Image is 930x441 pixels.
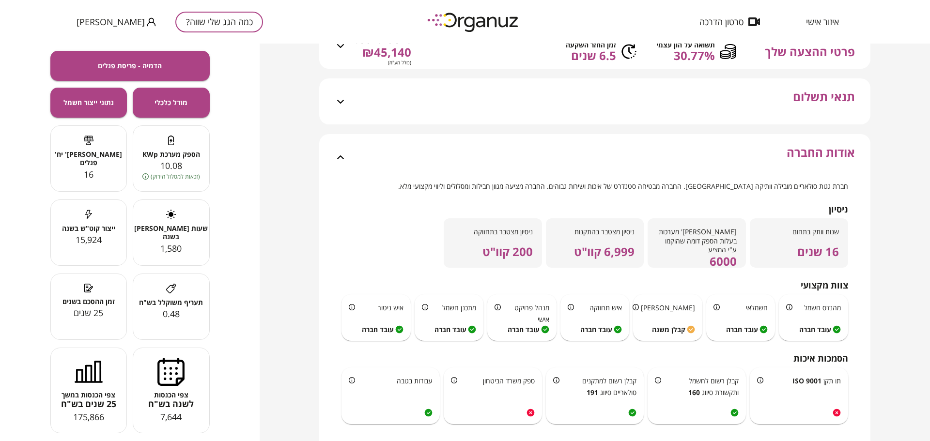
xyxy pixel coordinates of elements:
[580,325,612,334] span: עובד חברה
[175,12,263,32] button: כמה הגג שלי שווה?
[74,307,103,319] span: 25 שנים
[806,17,839,27] span: איזור אישי
[388,59,411,66] span: (כולל מע"מ)
[133,399,209,410] span: לשנה בש"ח
[76,234,102,245] span: 15,924
[799,325,831,334] span: עובד חברה
[50,88,127,118] button: נתוני ייצור חשמל
[589,303,622,312] span: איש תחזוקה
[133,88,210,118] button: מודל כלכלי
[133,298,209,306] span: תעריף משוקלל בש"ח
[508,325,540,334] span: עובד חברה
[77,17,145,27] span: [PERSON_NAME]
[50,51,210,81] button: הדמיה - פריסת פנלים
[160,411,182,423] span: 7,644
[51,391,127,399] span: צפי הכנסות במשך
[362,325,394,334] span: עובד חברה
[151,172,200,181] span: (זכאות למסלול הירוק)
[726,325,758,334] span: עובד חברה
[397,376,433,385] span: עבודות בגובה
[514,303,549,324] span: מנהל פרויקט אישי
[160,160,182,171] span: 10.08
[434,325,466,334] span: עובד חברה
[688,388,700,397] span: 160
[829,203,848,215] span: ניסיון
[689,376,739,397] span: קבלן רשום לחשמל ותקשורת סיווג
[641,303,695,312] span: [PERSON_NAME]
[334,23,856,69] div: פרטי ההצעה שלךתשואה על הון עצמי30.77%זמן החזר השקעה6.5 שניםסה"כ עלות מערכת₪45,140(כולל מע"מ)
[765,44,855,60] span: פרטי ההצעה שלך
[133,150,209,158] span: הספק מערכת KWp
[657,228,737,255] span: [PERSON_NAME]' מערכות בעלות הספק דומה שהוקמו ע"י המציע
[63,98,114,106] span: נתוני ייצור חשמל
[582,376,636,397] span: קבלן רשום למתקנים סולאריים סיווג
[804,303,841,312] span: מהנדס חשמל
[398,182,848,191] span: חברת גגות סולאריים מובילה וותיקה [GEOGRAPHIC_DATA]. החברה מבטיחה סטנדרט של איכות ושירות גבוהים. ה...
[155,98,187,106] span: מודל כלכלי
[453,245,533,259] span: 200 קוו"ט
[51,399,127,410] span: 25 שנים בש"ח
[73,411,104,423] span: 175,866
[793,90,855,124] span: תנאי תשלום
[84,168,93,180] span: 16
[51,297,127,305] span: זמן ההסכם בשנים
[746,303,768,312] span: חשמלאי
[98,61,162,70] span: הדמיה - פריסת פנלים
[378,303,403,312] span: איש ניטור
[160,243,182,254] span: 1,580
[801,279,848,291] span: צוות מקצועי
[133,391,209,399] span: צפי הכנסות
[453,228,533,237] span: ניסיון מצטבר בתחזוקה
[759,245,839,259] span: 16 שנים
[656,49,715,62] span: 30.77%
[420,9,527,35] img: logo
[356,46,411,59] span: ₪45,140
[699,17,744,27] span: סרטון הדרכה
[823,376,841,385] span: תו תקן
[163,308,180,319] span: 0.48
[657,255,737,268] span: 6000
[759,228,839,237] span: שנות וותק בתחום
[555,228,635,237] span: ניסיון מצטבר בהתקנות
[685,17,775,27] button: סרטון הדרכה
[51,150,127,167] span: [PERSON_NAME]' יח' פנלים
[566,41,616,49] span: זמן החזר השקעה
[793,352,848,364] span: הסמכות איכות
[656,41,715,49] span: תשואה על הון עצמי
[334,78,856,124] div: תנאי תשלום
[566,49,616,62] span: 6.5 שנים
[587,388,598,397] span: 191
[77,16,156,28] button: [PERSON_NAME]
[51,224,127,232] span: ייצור קוט"ש בשנה
[555,245,635,259] span: 6,999 קוו"ט
[442,303,476,312] span: מתכנן חשמל
[483,376,535,385] span: ספק משרד הביטחון
[652,325,685,334] span: קבלן משנה
[792,376,821,385] span: ISO 9001
[133,224,209,241] span: שעות [PERSON_NAME] בשנה
[787,146,855,180] span: אודות החברה
[791,17,853,27] button: איזור אישי
[334,134,856,180] div: אודות החברה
